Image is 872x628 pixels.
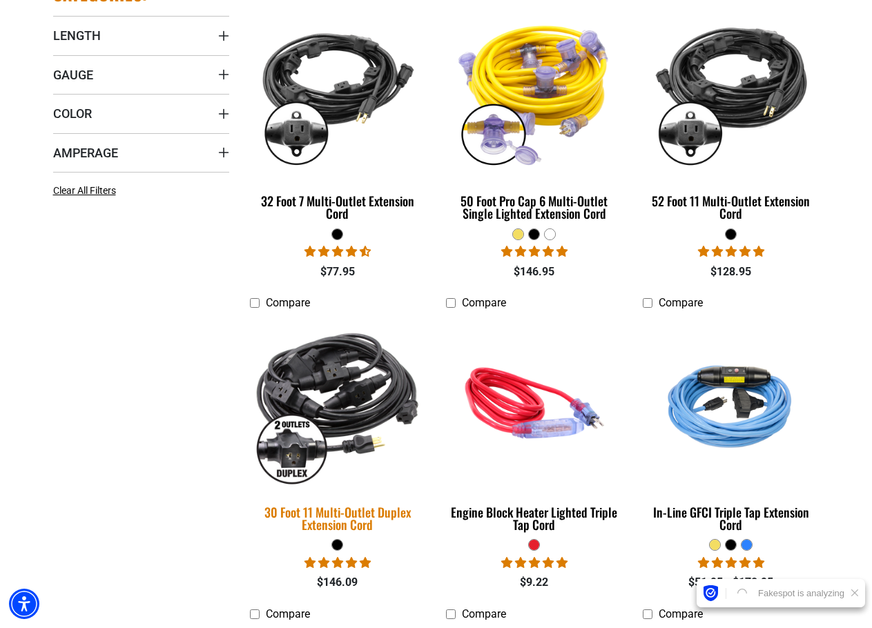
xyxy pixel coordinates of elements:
span: Amperage [53,145,118,161]
div: $146.95 [446,264,622,280]
img: black [251,12,425,171]
div: 52 Foot 11 Multi-Outlet Extension Cord [643,195,819,219]
a: red Engine Block Heater Lighted Triple Tap Cord [446,317,622,539]
div: $146.09 [250,574,426,591]
div: 30 Foot 11 Multi-Outlet Duplex Extension Cord [250,506,426,531]
img: black [644,12,818,171]
img: black [241,315,434,491]
a: black 32 Foot 7 Multi-Outlet Extension Cord [250,6,426,228]
div: Engine Block Heater Lighted Triple Tap Cord [446,506,622,531]
span: Compare [462,296,506,309]
span: Color [53,106,92,121]
img: Light Blue [644,323,818,482]
div: $9.22 [446,574,622,591]
div: In-Line GFCI Triple Tap Extension Cord [643,506,819,531]
div: 50 Foot Pro Cap 6 Multi-Outlet Single Lighted Extension Cord [446,195,622,219]
a: yellow 50 Foot Pro Cap 6 Multi-Outlet Single Lighted Extension Cord [446,6,622,228]
div: $51.95 - $178.95 [643,574,819,591]
summary: Amperage [53,133,229,172]
div: $77.95 [250,264,426,280]
div: Accessibility Menu [9,589,39,619]
div: $128.95 [643,264,819,280]
span: Compare [266,296,310,309]
span: Compare [659,607,703,620]
span: Length [53,28,101,43]
div: 32 Foot 7 Multi-Outlet Extension Cord [250,195,426,219]
a: Light Blue In-Line GFCI Triple Tap Extension Cord [643,317,819,539]
a: Clear All Filters [53,184,122,198]
span: 5.00 stars [501,556,568,569]
span: 4.74 stars [304,245,371,258]
span: Gauge [53,67,93,83]
summary: Gauge [53,55,229,94]
span: Compare [266,607,310,620]
summary: Color [53,94,229,133]
div: Fakespot is analyzing [753,588,850,599]
summary: Length [53,16,229,55]
span: 4.80 stars [501,245,568,258]
img: yellow [447,12,621,171]
span: Clear All Filters [53,185,116,196]
span: Compare [462,607,506,620]
span: Compare [659,296,703,309]
span: 5.00 stars [698,556,764,569]
a: black 52 Foot 11 Multi-Outlet Extension Cord [643,6,819,228]
span: 4.95 stars [698,245,764,258]
span: 5.00 stars [304,556,371,569]
img: red [447,323,621,482]
a: black 30 Foot 11 Multi-Outlet Duplex Extension Cord [250,317,426,539]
